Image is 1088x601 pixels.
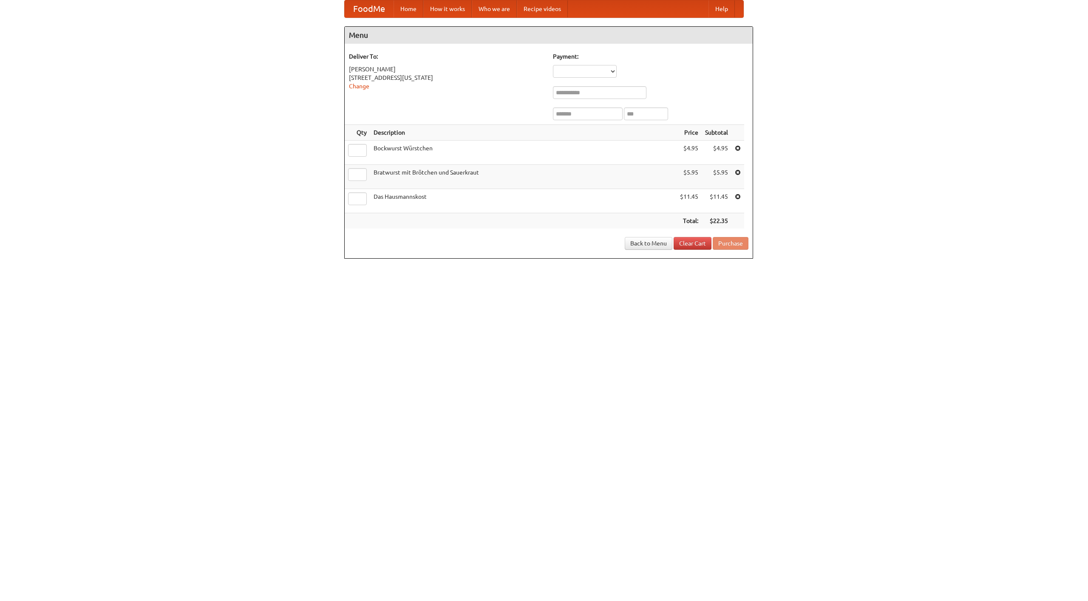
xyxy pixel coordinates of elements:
[423,0,472,17] a: How it works
[677,189,702,213] td: $11.45
[345,125,370,141] th: Qty
[702,165,731,189] td: $5.95
[625,237,672,250] a: Back to Menu
[713,237,748,250] button: Purchase
[677,125,702,141] th: Price
[349,65,544,73] div: [PERSON_NAME]
[702,141,731,165] td: $4.95
[345,27,753,44] h4: Menu
[702,189,731,213] td: $11.45
[370,125,677,141] th: Description
[702,125,731,141] th: Subtotal
[345,0,394,17] a: FoodMe
[674,237,711,250] a: Clear Cart
[677,213,702,229] th: Total:
[702,213,731,229] th: $22.35
[677,165,702,189] td: $5.95
[349,83,369,90] a: Change
[708,0,735,17] a: Help
[472,0,517,17] a: Who we are
[553,52,748,61] h5: Payment:
[370,141,677,165] td: Bockwurst Würstchen
[394,0,423,17] a: Home
[370,189,677,213] td: Das Hausmannskost
[677,141,702,165] td: $4.95
[349,73,544,82] div: [STREET_ADDRESS][US_STATE]
[517,0,568,17] a: Recipe videos
[370,165,677,189] td: Bratwurst mit Brötchen und Sauerkraut
[349,52,544,61] h5: Deliver To:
